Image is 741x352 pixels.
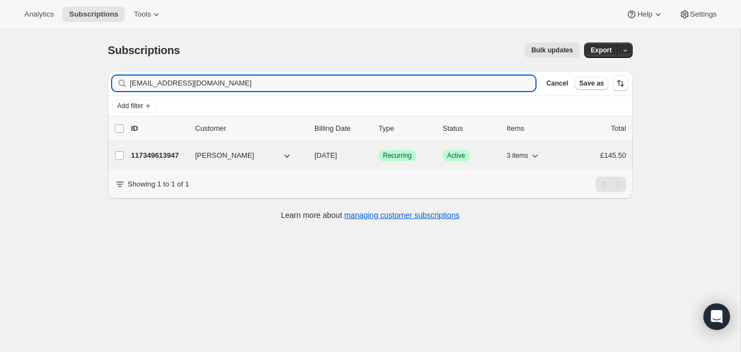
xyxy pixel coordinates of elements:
[443,123,498,134] p: Status
[134,10,151,19] span: Tools
[613,76,628,91] button: Sort the results
[447,151,465,160] span: Active
[690,10,717,19] span: Settings
[600,151,626,159] span: £145.50
[591,46,612,55] span: Export
[18,7,60,22] button: Analytics
[131,150,186,161] p: 117349613947
[525,42,580,58] button: Bulk updates
[507,148,540,163] button: 3 items
[542,77,572,90] button: Cancel
[344,211,460,220] a: managing customer subscriptions
[546,79,568,88] span: Cancel
[281,210,460,221] p: Learn more about
[314,151,337,159] span: [DATE]
[69,10,118,19] span: Subscriptions
[130,76,535,91] input: Filter subscribers
[672,7,723,22] button: Settings
[596,177,626,192] nav: Pagination
[575,77,608,90] button: Save as
[383,151,412,160] span: Recurring
[379,123,434,134] div: Type
[703,303,730,330] div: Open Intercom Messenger
[314,123,370,134] p: Billing Date
[131,123,626,134] div: IDCustomerBilling DateTypeStatusItemsTotal
[128,179,189,190] p: Showing 1 to 1 of 1
[117,102,143,110] span: Add filter
[532,46,573,55] span: Bulk updates
[108,44,180,56] span: Subscriptions
[112,99,156,113] button: Add filter
[507,123,562,134] div: Items
[195,150,254,161] span: [PERSON_NAME]
[131,148,626,163] div: 117349613947[PERSON_NAME][DATE]SuccessRecurringSuccessActive3 items£145.50
[195,123,306,134] p: Customer
[131,123,186,134] p: ID
[127,7,169,22] button: Tools
[507,151,528,160] span: 3 items
[584,42,618,58] button: Export
[637,10,652,19] span: Help
[579,79,604,88] span: Save as
[24,10,54,19] span: Analytics
[619,7,670,22] button: Help
[188,147,299,164] button: [PERSON_NAME]
[62,7,125,22] button: Subscriptions
[611,123,626,134] p: Total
